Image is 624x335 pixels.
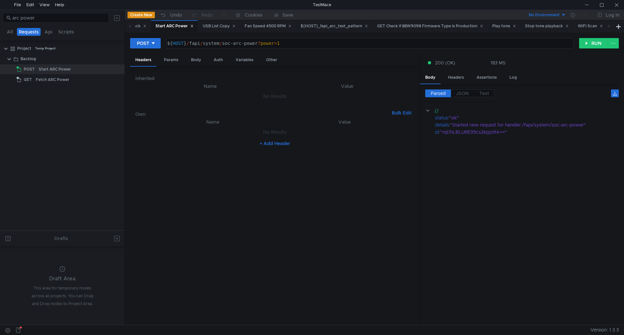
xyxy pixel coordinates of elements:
span: Text [479,90,489,96]
button: Redo [187,10,217,20]
div: Temp Project [35,44,56,53]
th: Name [141,82,280,90]
div: "ok" [449,114,610,121]
div: USB List Copy [203,23,236,30]
nz-embed-empty: No Results [263,93,286,99]
div: "rqDhLBLURE95cs2kpjzi9A==" [440,128,610,136]
div: {} [434,107,609,114]
div: Headers [130,54,156,67]
div: Start ARC Power [39,64,71,74]
div: Undo [170,11,182,19]
div: Cookies [245,11,263,19]
button: Scripts [56,28,76,36]
div: Params [159,54,183,66]
div: Auth [209,54,228,66]
div: WiFi Scan [578,23,603,30]
div: status [435,114,448,121]
button: All [5,28,15,36]
span: 200 (OK) [435,59,455,66]
th: Value [280,118,409,126]
span: Version: 1.3.3 [590,325,619,335]
div: 183 MS [491,60,506,66]
nz-embed-empty: No Results [263,129,286,135]
div: Stop tone playback [525,23,569,30]
button: No Environment [521,10,566,20]
div: Play tone [492,23,516,30]
div: Start ARC Power [156,23,194,30]
div: Fan Speed 4500 RPM [245,23,292,30]
div: Save [282,13,293,17]
button: Api [43,28,54,36]
div: Project [17,44,31,53]
div: Body [186,54,206,66]
div: Backlog [20,54,36,64]
div: details [435,121,449,128]
div: : [435,121,619,128]
button: Undo [155,10,187,20]
h6: Inherited [135,74,414,82]
button: RUN [579,38,608,48]
div: Fetch ARC Power [36,75,69,85]
input: Search... [12,14,105,21]
div: Headers [443,72,469,84]
button: Bulk Edit [389,109,414,117]
button: Create New [128,12,155,18]
div: id [435,128,439,136]
div: POST [137,40,149,47]
div: No Environment [529,12,560,18]
span: Parsed [431,90,446,96]
div: ${HOST}_fapi_arc_test_pattern [301,23,368,30]
div: Body [420,72,441,84]
div: Drafts [54,235,68,242]
button: Requests [17,28,41,36]
button: + Add Header [257,140,293,147]
div: : [435,128,619,136]
button: POST [130,38,161,48]
div: Log In [606,11,619,19]
div: Redo [201,11,213,19]
div: "Started new request for handler /fapi/system/soc-arc-power" [450,121,610,128]
div: Variables [230,54,259,66]
th: Name [146,118,280,126]
h6: Own [135,110,389,118]
div: Log [504,72,522,84]
div: GET Check if 88W9098 Firmware Type is Production [377,23,483,30]
span: JSON [456,90,469,96]
div: Assertions [471,72,502,84]
div: : [435,114,619,121]
div: Other [261,54,282,66]
span: GET [24,75,32,85]
th: Value [280,82,414,90]
span: POST [24,64,35,74]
